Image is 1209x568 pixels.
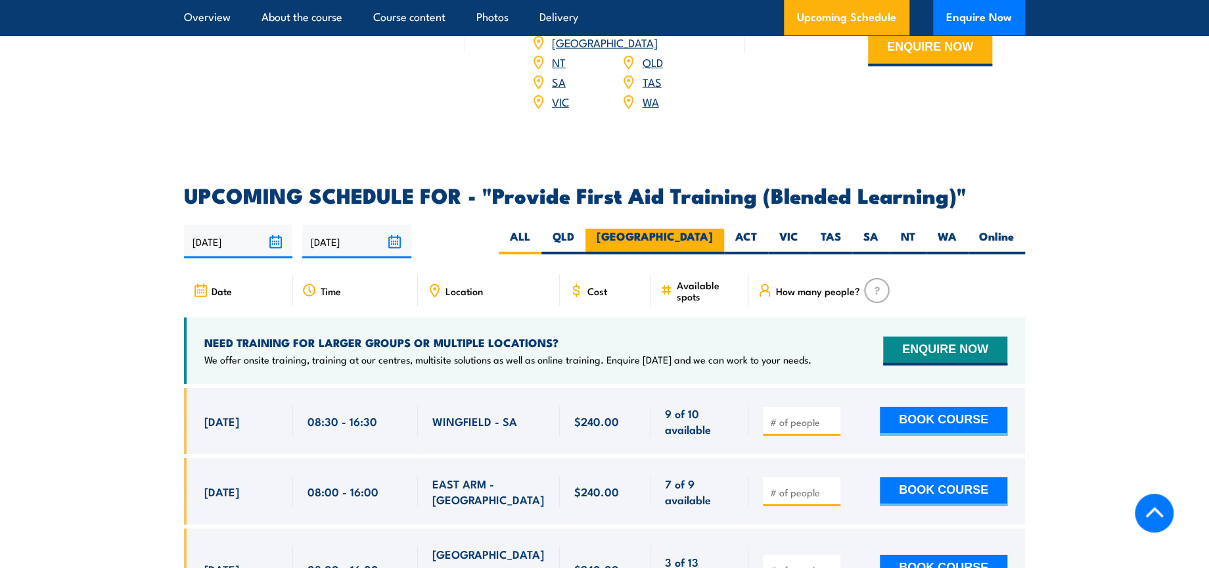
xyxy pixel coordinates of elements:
label: Online [968,229,1025,254]
label: SA [852,229,890,254]
a: QLD [642,54,662,70]
a: TAS [642,74,661,89]
a: SA [552,74,566,89]
button: ENQUIRE NOW [883,337,1007,366]
span: [DATE] [204,414,239,429]
span: Date [212,285,232,296]
span: 7 of 9 available [665,476,734,507]
button: ENQUIRE NOW [868,31,992,66]
label: TAS [810,229,852,254]
span: WINGFIELD - SA [432,414,517,429]
label: VIC [768,229,810,254]
span: Location [445,285,483,296]
span: 9 of 10 available [665,406,734,437]
a: VIC [552,93,569,109]
h4: NEED TRAINING FOR LARGER GROUPS OR MULTIPLE LOCATIONS? [204,335,811,350]
a: NT [552,54,566,70]
input: From date [184,225,292,258]
p: We offer onsite training, training at our centres, multisite solutions as well as online training... [204,353,811,366]
label: QLD [541,229,585,254]
a: [GEOGRAPHIC_DATA] [552,34,658,50]
span: 08:30 - 16:30 [308,414,377,429]
label: ALL [499,229,541,254]
span: $240.00 [574,414,619,429]
span: [DATE] [204,484,239,499]
label: WA [926,229,968,254]
h2: UPCOMING SCHEDULE FOR - "Provide First Aid Training (Blended Learning)" [184,185,1025,204]
span: Cost [587,285,607,296]
a: WA [642,93,658,109]
span: 08:00 - 16:00 [308,484,378,499]
input: # of people [770,486,836,499]
button: BOOK COURSE [880,477,1007,506]
span: EAST ARM - [GEOGRAPHIC_DATA] [432,476,545,507]
span: $240.00 [574,484,619,499]
span: Time [321,285,341,296]
label: ACT [724,229,768,254]
input: To date [302,225,411,258]
button: BOOK COURSE [880,407,1007,436]
label: [GEOGRAPHIC_DATA] [585,229,724,254]
span: How many people? [776,285,860,296]
label: NT [890,229,926,254]
input: # of people [770,415,836,429]
span: Available spots [677,279,739,302]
